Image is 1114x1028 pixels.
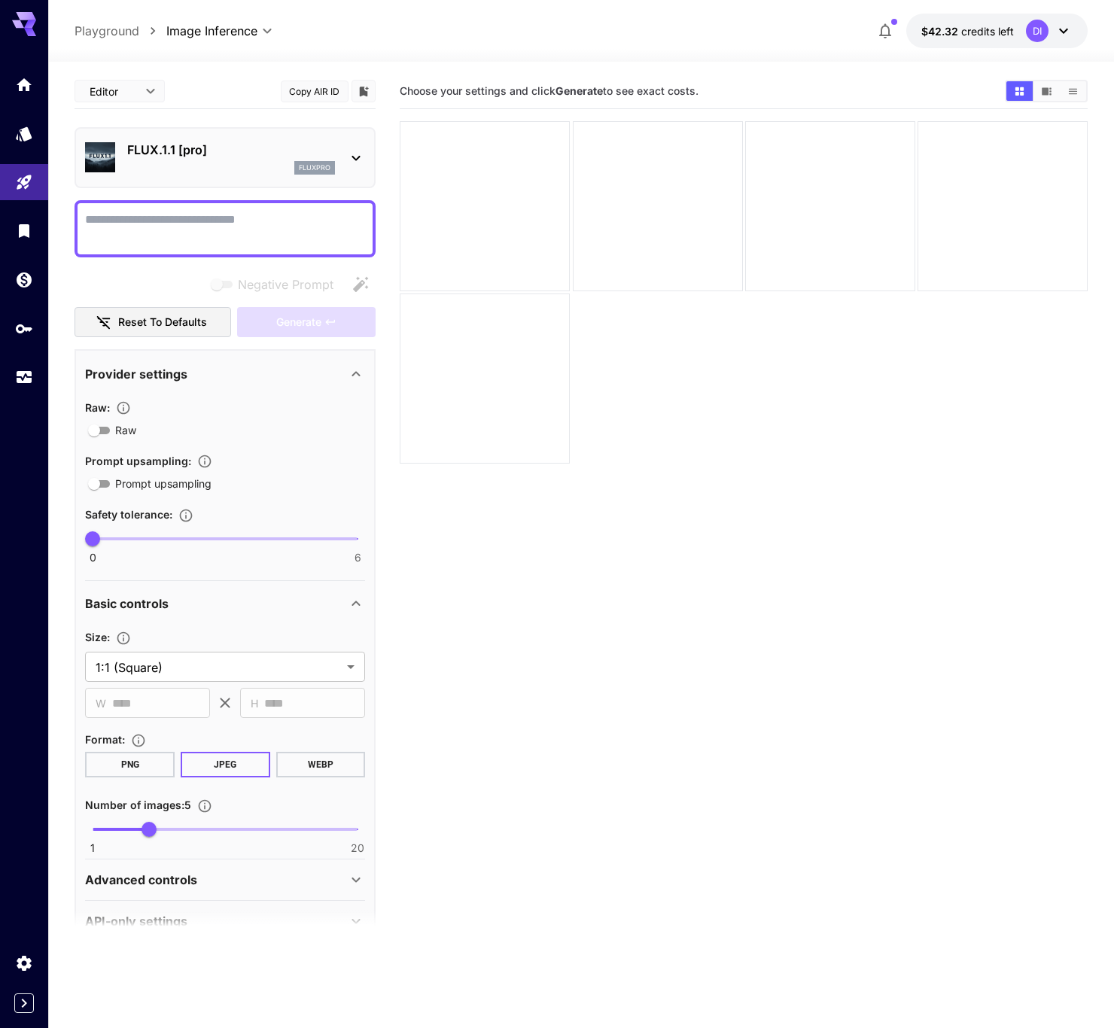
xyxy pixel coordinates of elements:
[921,23,1014,39] div: $42.32226
[127,141,335,159] p: FLUX.1.1 [pro]
[85,903,365,939] div: API-only settings
[1006,81,1033,101] button: Show images in grid view
[351,841,364,856] span: 20
[238,275,333,293] span: Negative Prompt
[400,84,699,97] span: Choose your settings and click to see exact costs.
[75,22,166,40] nav: breadcrumb
[110,400,137,415] button: Controls the level of post-processing applied to generated images.
[85,733,125,746] span: Format :
[191,798,218,814] button: Specify how many images to generate in a single request. Each image generation will be charged se...
[115,422,136,438] span: Raw
[961,25,1014,38] span: credits left
[85,356,365,392] div: Provider settings
[85,585,365,622] div: Basic controls
[921,25,961,38] span: $42.32
[85,862,365,898] div: Advanced controls
[90,841,95,856] span: 1
[85,365,187,383] p: Provider settings
[281,81,349,102] button: Copy AIR ID
[14,993,34,1013] button: Expand sidebar
[276,752,366,777] button: WEBP
[90,84,136,99] span: Editor
[181,752,270,777] button: JPEG
[1033,81,1060,101] button: Show images in video view
[1060,81,1086,101] button: Show images in list view
[208,275,345,293] span: Negative prompts are not compatible with the selected model.
[1005,80,1088,102] div: Show images in grid viewShow images in video viewShow images in list view
[191,454,218,469] button: Enables automatic enhancement and expansion of the input prompt to improve generation quality and...
[15,953,33,972] div: Settings
[85,135,365,181] div: FLUX.1.1 [pro]fluxpro
[15,173,33,192] div: Playground
[85,401,110,414] span: Raw :
[75,307,231,338] button: Reset to defaults
[251,695,258,712] span: H
[85,631,110,643] span: Size :
[166,22,257,40] span: Image Inference
[115,476,212,491] span: Prompt upsampling
[355,550,361,565] span: 6
[96,658,341,677] span: 1:1 (Square)
[85,798,191,811] span: Number of images : 5
[125,733,152,748] button: Choose the file format for the output image.
[85,455,191,467] span: Prompt upsampling :
[110,631,137,646] button: Adjust the dimensions of the generated image by specifying its width and height in pixels, or sel...
[85,871,197,889] p: Advanced controls
[85,595,169,613] p: Basic controls
[85,752,175,777] button: PNG
[15,270,33,289] div: Wallet
[15,368,33,387] div: Usage
[15,319,33,338] div: API Keys
[90,550,96,565] span: 0
[299,163,330,173] p: fluxpro
[172,508,199,523] button: Controls the tolerance level for input and output content moderation. Lower values apply stricter...
[75,22,139,40] a: Playground
[555,84,603,97] b: Generate
[1026,20,1049,42] div: DI
[85,508,172,521] span: Safety tolerance :
[15,221,33,240] div: Library
[906,14,1088,48] button: $42.32226DI
[357,82,370,100] button: Add to library
[96,695,106,712] span: W
[15,75,33,94] div: Home
[15,124,33,143] div: Models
